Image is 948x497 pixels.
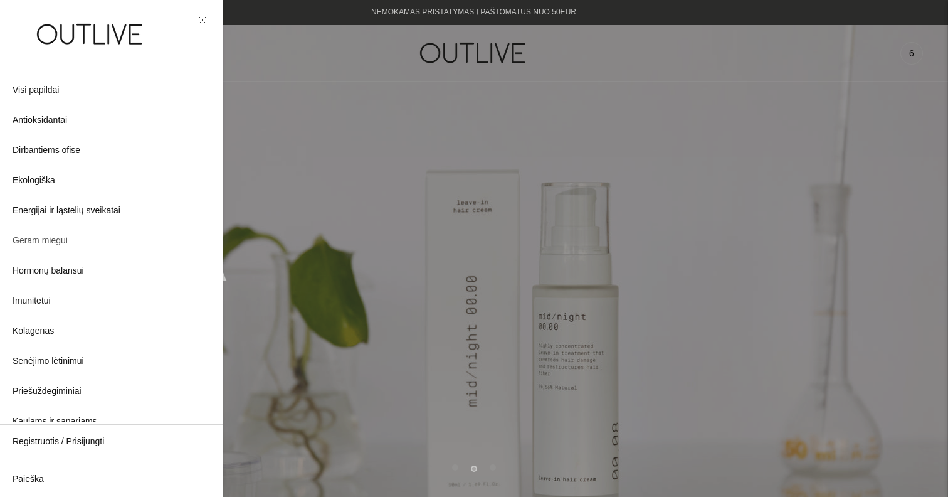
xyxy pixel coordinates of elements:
[13,384,82,399] span: Priešuždegiminiai
[13,324,54,339] span: Kolagenas
[13,264,84,279] span: Hormonų balansui
[13,203,120,218] span: Energijai ir ląstelių sveikatai
[13,414,97,429] span: Kaulams ir sąnariams
[13,354,84,369] span: Senėjimo lėtinimui
[13,83,59,98] span: Visi papildai
[13,113,67,128] span: Antioksidantai
[13,233,68,248] span: Geram miegui
[13,13,169,56] img: OUTLIVE
[13,173,55,188] span: Ekologiška
[13,294,51,309] span: Imunitetui
[13,143,80,158] span: Dirbantiems ofise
